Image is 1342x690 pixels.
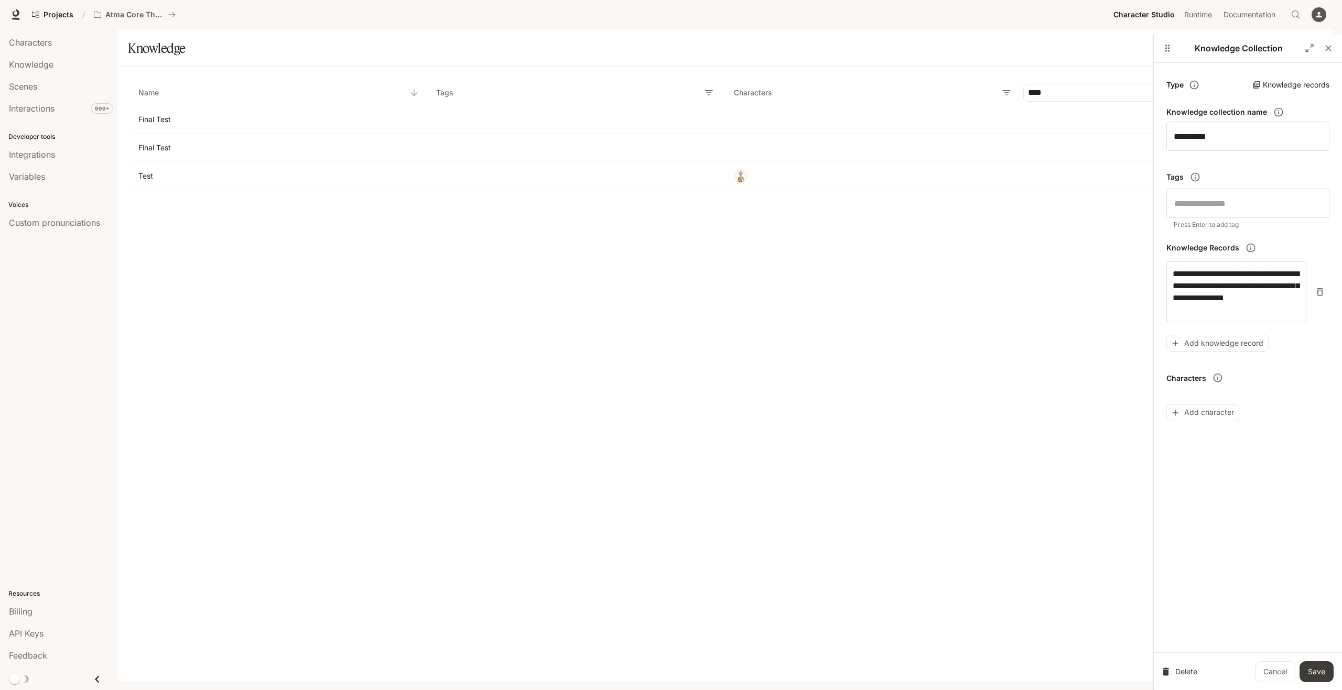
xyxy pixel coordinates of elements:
[700,84,717,101] button: Filter
[1113,8,1175,21] span: Character Studio
[734,85,772,100] p: Characters
[1166,404,1239,421] button: Add character
[1184,8,1212,21] span: Runtime
[998,84,1015,101] button: Filter
[1300,661,1334,682] button: Save
[128,38,186,59] h1: Knowledge
[1285,4,1306,25] button: Open Command Menu
[734,169,748,183] div: Test
[1255,661,1295,682] a: Cancel
[1166,80,1184,90] h6: Type
[138,171,411,181] p: Test
[27,4,78,25] a: Go to projects
[138,143,411,153] p: Final Test
[130,80,1321,191] table: Knowledge Table
[89,4,180,25] button: All workspaces
[1166,335,1269,352] button: Add knowledge record
[1263,80,1329,90] p: Knowledge records
[1166,373,1206,384] p: Characters
[1224,8,1275,21] span: Documentation
[1166,243,1239,253] h6: Knowledge Records
[105,10,164,19] p: Atma Core The Neural Network
[138,85,159,100] p: Name
[1166,107,1267,117] h6: Knowledge collection name
[138,114,411,125] p: Final Test
[1174,220,1322,230] p: Press Enter to add tag
[78,9,89,20] div: /
[1177,42,1300,54] p: Knowledge Collection
[1158,39,1177,58] button: Drag to resize
[44,10,73,19] span: Projects
[436,85,453,100] p: Tags
[734,170,747,182] img: default_avatar.webp
[1162,661,1198,682] button: Delete Knowledge
[1166,172,1184,182] h6: Tags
